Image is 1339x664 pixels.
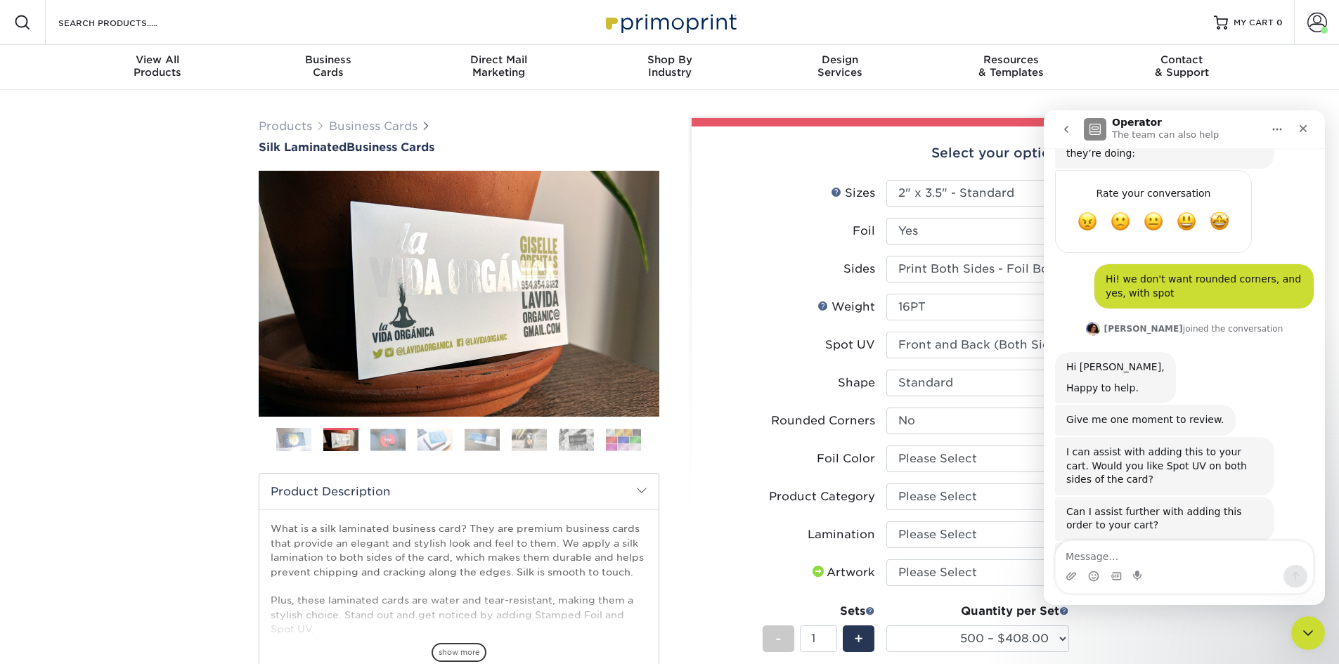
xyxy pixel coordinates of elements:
img: Business Cards 05 [465,429,500,450]
a: DesignServices [755,45,926,90]
div: Weight [817,299,875,315]
span: View All [72,53,243,66]
a: View AllProducts [72,45,243,90]
span: 0 [1276,18,1283,27]
span: Design [755,53,926,66]
div: & Templates [926,53,1097,79]
div: Product Category [769,488,875,505]
a: Shop ByIndustry [584,45,755,90]
iframe: Intercom live chat [1291,616,1325,650]
span: Shop By [584,53,755,66]
a: Silk LaminatedBusiness Cards [259,141,659,154]
span: Direct Mail [413,53,584,66]
img: Primoprint [600,7,740,37]
div: Foil Color [817,450,875,467]
span: Silk Laminated [259,141,347,154]
div: Services [755,53,926,79]
img: Business Cards 08 [606,429,641,450]
a: Direct MailMarketing [413,45,584,90]
div: Sides [843,261,875,278]
span: Business [242,53,413,66]
div: Marketing [413,53,584,79]
img: Business Cards 04 [418,429,453,450]
span: Contact [1097,53,1267,66]
a: BusinessCards [242,45,413,90]
img: Business Cards 06 [512,429,547,450]
div: Select your options: [703,126,1070,180]
div: Rounded Corners [771,412,875,429]
img: Business Cards 02 [323,430,358,452]
a: Contact& Support [1097,45,1267,90]
div: Artwork [810,564,875,581]
input: SEARCH PRODUCTS..... [57,14,194,31]
img: Business Cards 03 [370,429,406,450]
div: Sizes [831,185,875,202]
div: Shape [838,375,875,391]
a: Business Cards [329,119,418,133]
img: Silk Laminated 02 [259,171,659,417]
div: Foil [853,223,875,240]
a: Products [259,119,312,133]
div: Industry [584,53,755,79]
h2: Product Description [259,474,659,509]
img: Business Cards 07 [559,429,594,450]
h1: Business Cards [259,141,659,154]
span: Resources [926,53,1097,66]
img: Business Cards 01 [276,422,311,457]
span: - [775,628,782,649]
span: MY CART [1234,17,1274,29]
div: & Support [1097,53,1267,79]
span: show more [432,643,486,662]
div: Quantity per Set [886,603,1069,620]
span: + [854,628,863,649]
iframe: Intercom live chat [1044,110,1325,605]
div: Spot UV [825,337,875,353]
div: Products [72,53,243,79]
div: Cards [242,53,413,79]
div: Lamination [808,526,875,543]
a: Resources& Templates [926,45,1097,90]
div: Sets [763,603,875,620]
